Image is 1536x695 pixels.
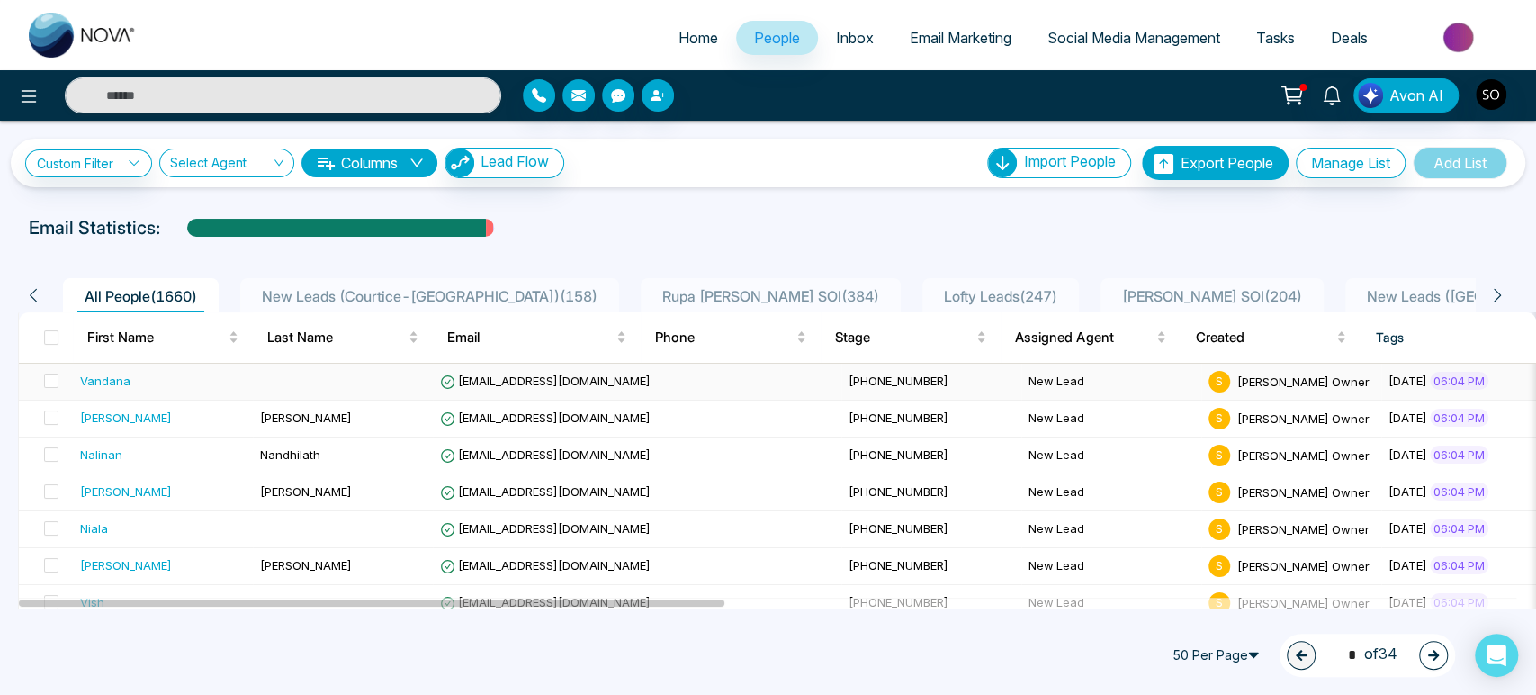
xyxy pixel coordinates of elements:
[1337,643,1397,667] span: of 34
[1313,21,1386,55] a: Deals
[1208,482,1230,503] span: S
[445,148,564,178] button: Lead Flow
[937,287,1064,305] span: Lofty Leads ( 247 )
[80,483,172,501] div: [PERSON_NAME]
[260,411,352,425] span: [PERSON_NAME]
[1237,374,1370,388] span: [PERSON_NAME] Owner
[1021,511,1201,548] td: New Lead
[849,411,948,425] span: [PHONE_NUMBER]
[80,372,130,390] div: Vandana
[849,374,948,388] span: [PHONE_NUMBER]
[892,21,1029,55] a: Email Marketing
[1001,312,1181,363] th: Assigned Agent
[1195,327,1333,348] span: Created
[1237,411,1370,425] span: [PERSON_NAME] Owner
[255,287,605,305] span: New Leads (Courtice-[GEOGRAPHIC_DATA]) ( 158 )
[1208,445,1230,466] span: S
[437,148,564,178] a: Lead FlowLead Flow
[1208,519,1230,540] span: S
[440,484,651,499] span: [EMAIL_ADDRESS][DOMAIN_NAME]
[1358,83,1383,108] img: Lead Flow
[1208,408,1230,429] span: S
[1164,641,1272,670] span: 50 Per Page
[1021,474,1201,511] td: New Lead
[29,214,160,241] p: Email Statistics:
[1353,78,1459,113] button: Avon AI
[655,327,793,348] span: Phone
[73,312,253,363] th: First Name
[1296,148,1406,178] button: Manage List
[1115,287,1309,305] span: [PERSON_NAME] SOI ( 204 )
[409,156,424,170] span: down
[655,287,886,305] span: Rupa [PERSON_NAME] SOI ( 384 )
[849,558,948,573] span: [PHONE_NUMBER]
[736,21,818,55] a: People
[80,593,104,611] div: Vish
[445,149,474,177] img: Lead Flow
[1208,555,1230,577] span: S
[440,411,651,425] span: [EMAIL_ADDRESS][DOMAIN_NAME]
[1029,21,1238,55] a: Social Media Management
[481,152,549,170] span: Lead Flow
[836,29,874,47] span: Inbox
[1475,634,1518,677] div: Open Intercom Messenger
[80,409,172,427] div: [PERSON_NAME]
[1047,29,1220,47] span: Social Media Management
[678,29,718,47] span: Home
[440,595,651,609] span: [EMAIL_ADDRESS][DOMAIN_NAME]
[1430,409,1488,427] span: 06:04 PM
[447,327,613,348] span: Email
[1021,364,1201,401] td: New Lead
[1237,484,1370,499] span: [PERSON_NAME] Owner
[1021,438,1201,474] td: New Lead
[87,327,225,348] span: First Name
[1015,327,1153,348] span: Assigned Agent
[1430,556,1488,574] span: 06:04 PM
[80,519,108,537] div: Niala
[1395,17,1525,58] img: Market-place.gif
[1256,29,1295,47] span: Tasks
[1237,595,1370,609] span: [PERSON_NAME] Owner
[821,312,1001,363] th: Stage
[754,29,800,47] span: People
[849,447,948,462] span: [PHONE_NUMBER]
[849,521,948,536] span: [PHONE_NUMBER]
[1021,401,1201,438] td: New Lead
[1388,374,1427,388] span: [DATE]
[818,21,892,55] a: Inbox
[440,521,651,536] span: [EMAIL_ADDRESS][DOMAIN_NAME]
[1430,483,1488,501] span: 06:04 PM
[1237,558,1370,573] span: [PERSON_NAME] Owner
[849,595,948,609] span: [PHONE_NUMBER]
[1430,446,1488,464] span: 06:04 PM
[1388,411,1427,425] span: [DATE]
[1430,519,1488,537] span: 06:04 PM
[660,21,736,55] a: Home
[1021,548,1201,585] td: New Lead
[80,446,122,464] div: Nalinan
[1024,152,1116,170] span: Import People
[641,312,821,363] th: Phone
[1181,312,1361,363] th: Created
[910,29,1011,47] span: Email Marketing
[267,327,405,348] span: Last Name
[1237,447,1370,462] span: [PERSON_NAME] Owner
[1476,79,1506,110] img: User Avatar
[440,374,651,388] span: [EMAIL_ADDRESS][DOMAIN_NAME]
[1181,154,1273,172] span: Export People
[433,312,641,363] th: Email
[260,484,352,499] span: [PERSON_NAME]
[1388,595,1427,609] span: [DATE]
[260,447,320,462] span: Nandhilath
[29,13,137,58] img: Nova CRM Logo
[440,447,651,462] span: [EMAIL_ADDRESS][DOMAIN_NAME]
[849,484,948,499] span: [PHONE_NUMBER]
[1389,85,1443,106] span: Avon AI
[301,149,437,177] button: Columnsdown
[1208,371,1230,393] span: S
[1388,558,1427,573] span: [DATE]
[253,312,433,363] th: Last Name
[1237,521,1370,536] span: [PERSON_NAME] Owner
[1208,592,1230,614] span: S
[260,558,352,573] span: [PERSON_NAME]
